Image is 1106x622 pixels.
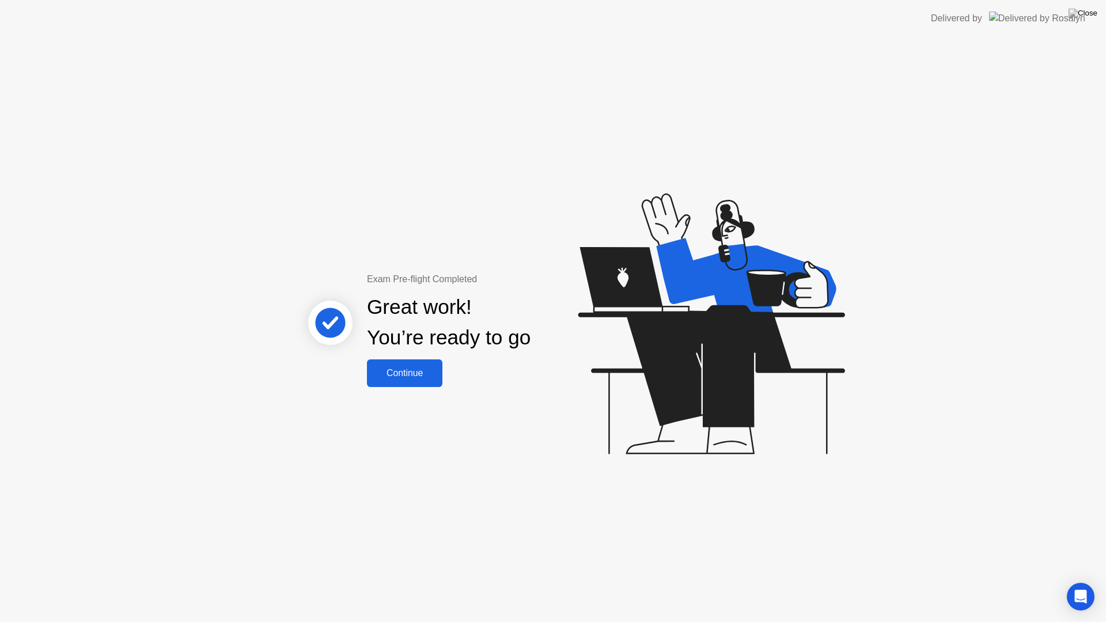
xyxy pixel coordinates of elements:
img: Delivered by Rosalyn [989,12,1085,25]
div: Great work! You’re ready to go [367,292,531,353]
div: Open Intercom Messenger [1067,583,1094,610]
div: Continue [370,368,439,378]
div: Delivered by [931,12,982,25]
div: Exam Pre-flight Completed [367,272,605,286]
img: Close [1069,9,1097,18]
button: Continue [367,359,442,387]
